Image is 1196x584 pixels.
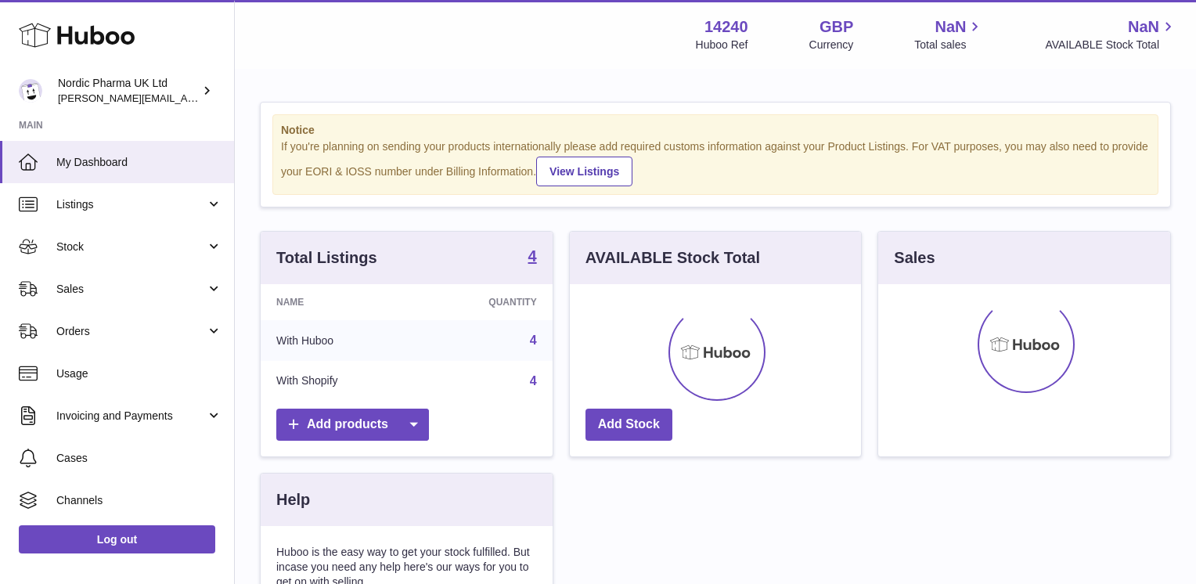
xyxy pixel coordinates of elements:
a: NaN AVAILABLE Stock Total [1045,16,1177,52]
span: NaN [1128,16,1159,38]
strong: 4 [528,248,537,264]
span: AVAILABLE Stock Total [1045,38,1177,52]
div: Nordic Pharma UK Ltd [58,76,199,106]
strong: GBP [820,16,853,38]
td: With Shopify [261,361,418,402]
span: Cases [56,451,222,466]
span: Channels [56,493,222,508]
div: Currency [809,38,854,52]
a: View Listings [536,157,632,186]
td: With Huboo [261,320,418,361]
a: 4 [528,248,537,267]
a: 4 [530,333,537,347]
strong: 14240 [704,16,748,38]
h3: Help [276,489,310,510]
span: Orders [56,324,206,339]
h3: Total Listings [276,247,377,269]
strong: Notice [281,123,1150,138]
span: Usage [56,366,222,381]
a: Log out [19,525,215,553]
a: 4 [530,374,537,388]
span: Invoicing and Payments [56,409,206,424]
h3: AVAILABLE Stock Total [585,247,760,269]
th: Name [261,284,418,320]
img: joe.plant@parapharmdev.com [19,79,42,103]
a: Add products [276,409,429,441]
span: My Dashboard [56,155,222,170]
span: Stock [56,240,206,254]
span: Total sales [914,38,984,52]
a: NaN Total sales [914,16,984,52]
h3: Sales [894,247,935,269]
span: NaN [935,16,966,38]
th: Quantity [418,284,553,320]
div: Huboo Ref [696,38,748,52]
a: Add Stock [585,409,672,441]
div: If you're planning on sending your products internationally please add required customs informati... [281,139,1150,186]
span: [PERSON_NAME][EMAIL_ADDRESS][DOMAIN_NAME] [58,92,314,104]
span: Sales [56,282,206,297]
span: Listings [56,197,206,212]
